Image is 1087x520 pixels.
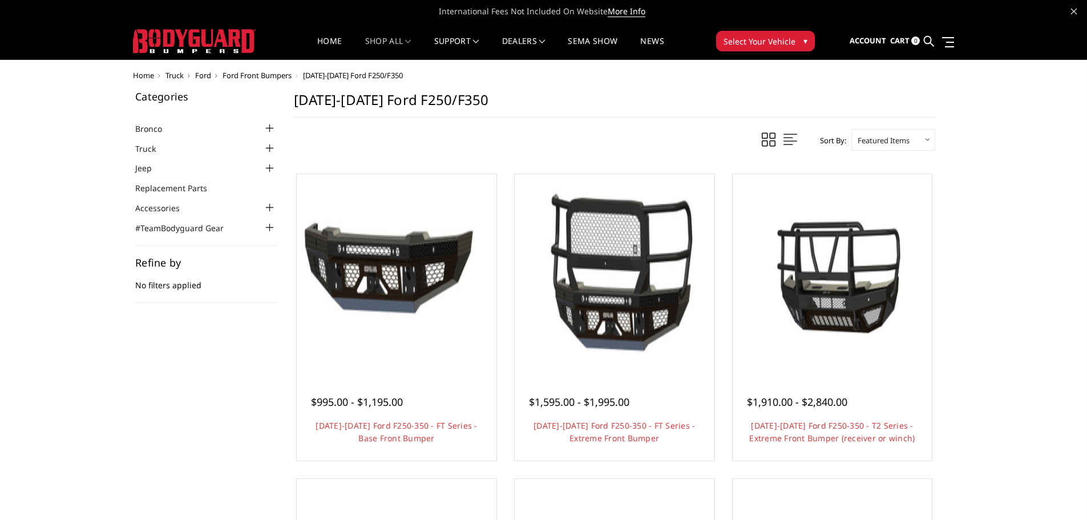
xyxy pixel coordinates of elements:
a: Ford Front Bumpers [223,70,292,80]
span: Cart [890,35,910,46]
a: [DATE]-[DATE] Ford F250-350 - FT Series - Extreme Front Bumper [534,420,695,444]
a: SEMA Show [568,37,617,59]
div: No filters applied [135,257,277,303]
a: [DATE]-[DATE] Ford F250-350 - FT Series - Base Front Bumper [316,420,477,444]
span: ▾ [803,35,807,47]
a: Cart 0 [890,26,920,57]
img: 2023-2025 Ford F250-350 - FT Series - Base Front Bumper [300,177,494,371]
h1: [DATE]-[DATE] Ford F250/F350 [294,91,935,118]
span: $995.00 - $1,195.00 [311,395,403,409]
a: More Info [608,6,645,17]
a: 2023-2025 Ford F250-350 - T2 Series - Extreme Front Bumper (receiver or winch) 2023-2025 Ford F25... [736,177,930,371]
a: Truck [135,143,170,155]
span: Account [850,35,886,46]
a: Support [434,37,479,59]
a: Account [850,26,886,57]
a: #TeamBodyguard Gear [135,222,238,234]
span: Select Your Vehicle [724,35,795,47]
button: Select Your Vehicle [716,31,815,51]
span: $1,595.00 - $1,995.00 [529,395,629,409]
span: [DATE]-[DATE] Ford F250/F350 [303,70,403,80]
a: Ford [195,70,211,80]
a: Bronco [135,123,176,135]
a: Accessories [135,202,194,214]
a: [DATE]-[DATE] Ford F250-350 - T2 Series - Extreme Front Bumper (receiver or winch) [749,420,915,444]
a: 2023-2025 Ford F250-350 - FT Series - Extreme Front Bumper 2023-2025 Ford F250-350 - FT Series - ... [518,177,712,371]
h5: Categories [135,91,277,102]
a: News [640,37,664,59]
a: Jeep [135,162,166,174]
span: 0 [911,37,920,45]
a: Home [317,37,342,59]
a: Home [133,70,154,80]
a: Truck [165,70,184,80]
a: Dealers [502,37,545,59]
label: Sort By: [814,132,846,149]
a: Replacement Parts [135,182,221,194]
img: BODYGUARD BUMPERS [133,29,256,53]
h5: Refine by [135,257,277,268]
a: shop all [365,37,411,59]
span: $1,910.00 - $2,840.00 [747,395,847,409]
